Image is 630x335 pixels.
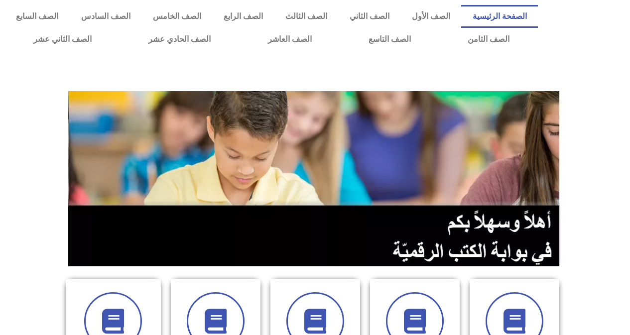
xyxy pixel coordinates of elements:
a: الصف العاشر [240,28,340,51]
a: الصف السابع [5,5,70,28]
a: الصف التاسع [340,28,439,51]
a: الصف الحادي عشر [120,28,239,51]
a: الصف الثالث [274,5,338,28]
a: الصفحة الرئيسية [461,5,538,28]
a: الصف السادس [70,5,141,28]
a: الصف الأول [400,5,461,28]
a: الصف الثامن [439,28,538,51]
a: الصف الثاني [338,5,400,28]
a: الصف الرابع [212,5,274,28]
a: الصف الثاني عشر [5,28,120,51]
a: الصف الخامس [141,5,212,28]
